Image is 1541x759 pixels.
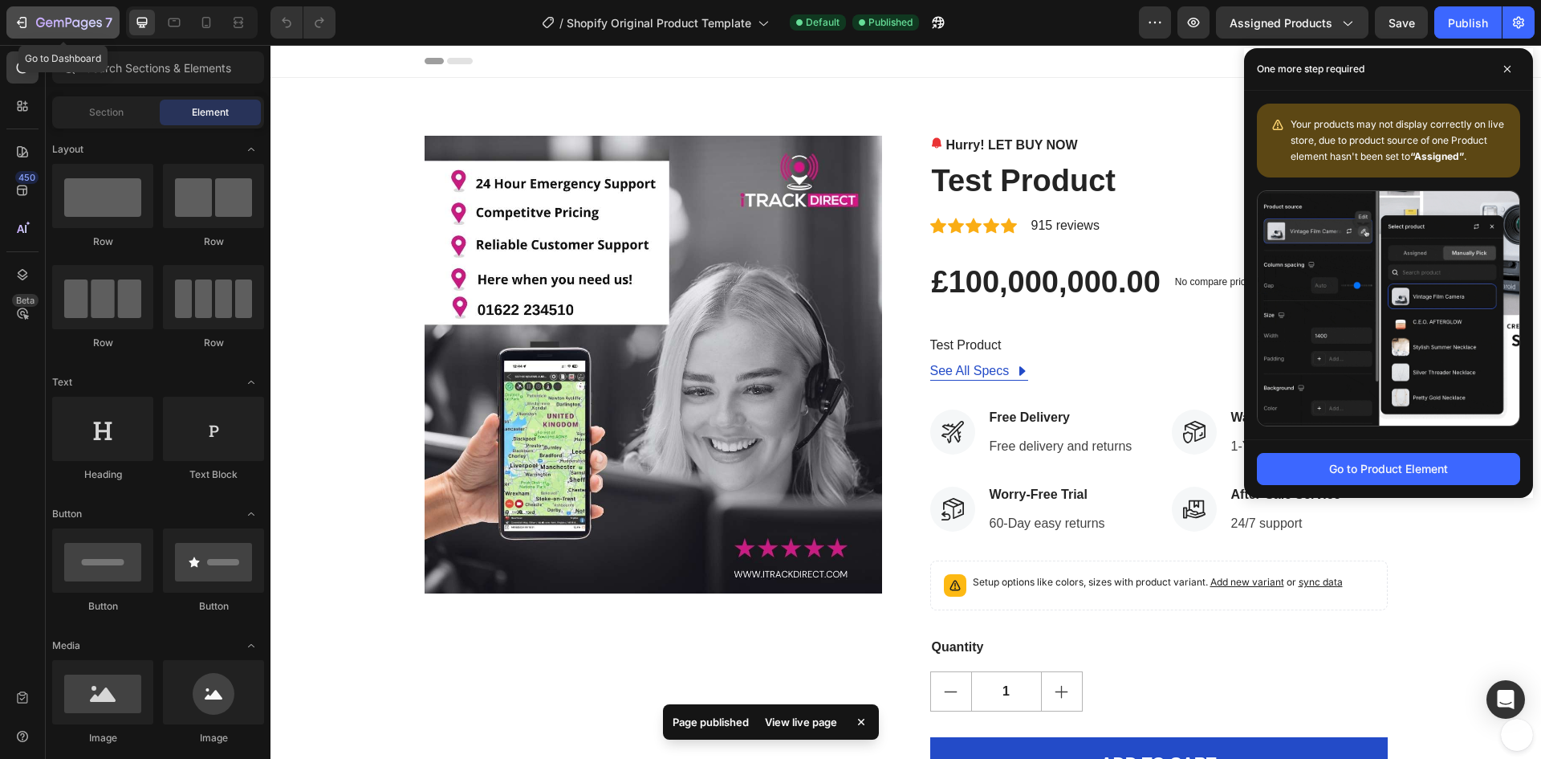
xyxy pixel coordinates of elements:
button: 7 [6,6,120,39]
span: / [559,14,563,31]
button: Save [1375,6,1428,39]
h2: Test Product [660,116,1117,157]
span: Element [192,105,229,120]
input: quantity [701,627,771,666]
span: sync data [1028,531,1072,543]
p: Test Product [660,293,731,307]
div: Open Intercom Messenger [1486,680,1525,719]
button: Assigned Products [1216,6,1368,39]
p: 60-Day easy returns [719,469,835,488]
iframe: Design area [270,45,1541,759]
div: Quantity [660,591,1117,614]
span: Toggle open [238,501,264,527]
span: Section [89,105,124,120]
span: Save [1389,16,1415,30]
div: £100,000,000.00 [660,218,892,258]
span: Media [52,639,80,653]
input: Search Sections & Elements [52,51,264,84]
p: No compare price [905,232,981,242]
p: Warranty [961,363,1088,382]
span: Your products may not display correctly on live store, due to product source of one Product eleme... [1291,118,1504,162]
span: Layout [52,142,83,157]
span: Button [52,507,82,521]
div: 450 [15,171,39,184]
span: Toggle open [238,369,264,395]
button: Go to Product Element [1257,453,1520,485]
p: Setup options like colors, sizes with product variant. [702,529,1072,545]
a: See All Specs [660,316,758,336]
div: Button [52,599,153,614]
div: Beta [12,294,39,307]
button: Publish [1434,6,1502,39]
p: 7 [105,13,112,32]
div: Go to Product Element [1329,460,1448,477]
p: 24/7 support [961,469,1071,488]
div: See All Specs [660,316,739,336]
p: One more step required [1257,61,1364,77]
button: ADD TO CART [660,692,1117,744]
p: Free delivery and returns [719,392,862,411]
span: Toggle open [238,137,264,162]
span: Toggle open [238,633,264,659]
div: Publish [1448,14,1488,31]
div: Image [163,731,264,745]
div: Heading [52,467,153,482]
span: Text [52,375,72,390]
div: Row [52,336,153,350]
div: Image [52,731,153,745]
div: Row [163,235,264,249]
p: Free Delivery [719,363,862,382]
p: No discount [1001,230,1055,244]
div: Text Block [163,467,264,482]
p: Hurry! LET BUY NOW [676,91,807,110]
b: “Assigned” [1410,150,1464,162]
span: or [1014,531,1072,543]
button: increment [771,627,811,666]
span: Add new variant [940,531,1014,543]
span: Default [806,15,840,30]
span: Published [868,15,913,30]
div: Button [163,599,264,614]
div: Row [163,336,264,350]
p: 915 reviews [761,171,829,190]
span: Shopify Original Product Template [567,14,751,31]
span: Assigned Products [1230,14,1332,31]
div: View live page [755,711,847,733]
div: ADD TO CART [830,705,945,731]
div: Row [52,235,153,249]
button: decrement [661,627,701,666]
div: Undo/Redo [270,6,335,39]
p: 1-Year warranty policy [961,392,1088,411]
p: Page published [673,714,749,730]
p: Worry-Free Trial [719,440,835,459]
p: After-Sale Service [961,440,1071,459]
